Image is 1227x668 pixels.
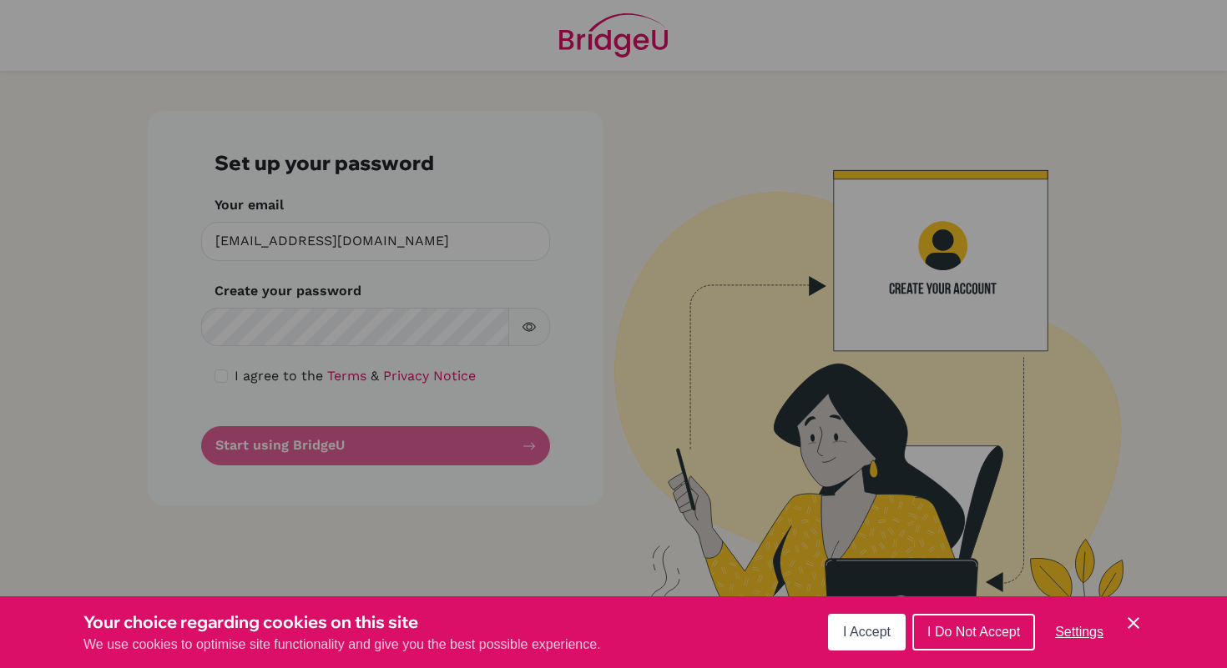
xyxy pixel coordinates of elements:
[83,610,601,635] h3: Your choice regarding cookies on this site
[828,614,906,650] button: I Accept
[927,625,1020,639] span: I Do Not Accept
[1123,613,1144,633] button: Save and close
[912,614,1035,650] button: I Do Not Accept
[1055,625,1103,639] span: Settings
[843,625,891,639] span: I Accept
[1042,615,1117,649] button: Settings
[83,635,601,655] p: We use cookies to optimise site functionality and give you the best possible experience.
